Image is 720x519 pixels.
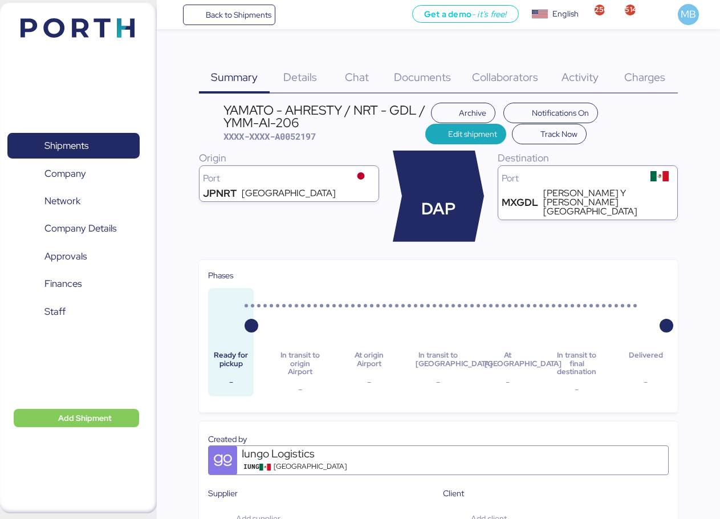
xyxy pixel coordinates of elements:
div: At [GEOGRAPHIC_DATA] [485,351,530,368]
span: Add Shipment [58,411,112,425]
a: Company Details [7,216,140,242]
span: Approvals [44,248,87,265]
span: Back to Shipments [206,8,271,22]
div: - [416,375,461,389]
a: Approvals [7,244,140,270]
a: Network [7,188,140,214]
div: In transit to [GEOGRAPHIC_DATA] [416,351,461,368]
div: Delivered [623,351,669,368]
div: MXGDL [502,198,538,207]
span: Staff [44,303,66,320]
div: - [485,375,530,389]
button: Edit shipment [425,124,507,144]
span: Shipments [44,137,88,154]
span: Company [44,165,86,182]
button: Menu [164,5,183,25]
div: - [208,375,254,389]
div: [GEOGRAPHIC_DATA] [242,189,336,198]
a: Shipments [7,133,140,159]
a: Company [7,160,140,186]
div: Phases [208,269,669,282]
span: Activity [562,70,599,84]
span: Finances [44,275,82,292]
span: Network [44,193,80,209]
div: English [552,8,579,20]
div: JPNRT [203,189,237,198]
span: Notifications On [532,106,589,120]
button: Notifications On [503,103,598,123]
span: Chat [345,70,369,84]
span: Documents [394,70,451,84]
div: In transit to origin Airport [277,351,323,376]
div: In transit to final destination [554,351,600,376]
button: Add Shipment [14,409,139,427]
div: Iungo Logistics [242,446,379,461]
div: Destination [498,151,678,165]
button: Track Now [512,124,587,144]
div: [PERSON_NAME] Y [PERSON_NAME][GEOGRAPHIC_DATA] [543,189,674,216]
span: Edit shipment [448,127,497,141]
div: Port [203,174,347,183]
span: Archive [459,106,486,120]
a: Staff [7,299,140,325]
a: Back to Shipments [183,5,276,25]
span: Details [283,70,317,84]
div: YAMATO - AHRESTY / NRT - GDL / YMM-AI-206 [223,104,425,129]
div: - [623,375,669,389]
div: At origin Airport [347,351,392,368]
span: Charges [624,70,665,84]
a: Finances [7,271,140,297]
div: - [277,383,323,396]
span: DAP [421,197,455,221]
div: Ready for pickup [208,351,254,368]
div: Port [502,174,645,183]
div: - [347,375,392,389]
span: Company Details [44,220,116,237]
span: [GEOGRAPHIC_DATA] [274,461,347,472]
span: Track Now [540,127,577,141]
span: Summary [211,70,258,84]
span: Collaborators [472,70,538,84]
span: MB [681,7,696,22]
div: Origin [199,151,379,165]
span: XXXX-XXXX-A0052197 [223,131,316,142]
div: - [554,383,600,396]
div: Created by [208,433,669,445]
button: Archive [431,103,496,123]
